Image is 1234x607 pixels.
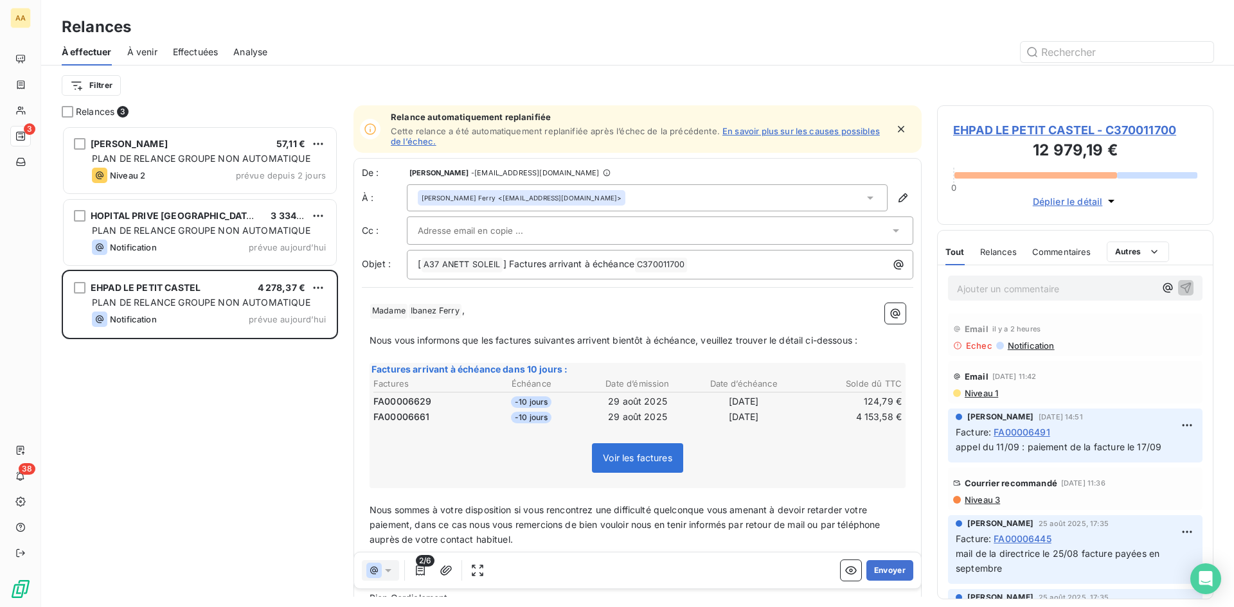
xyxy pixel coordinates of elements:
[692,394,796,409] td: [DATE]
[511,412,551,423] span: -10 jours
[956,548,1162,574] span: mail de la directrice le 25/08 facture payées en septembre
[362,191,407,204] label: À :
[92,297,310,308] span: PLAN DE RELANCE GROUPE NON AUTOMATIQUE
[956,425,991,439] span: Facture :
[422,193,496,202] span: [PERSON_NAME] Ferry
[127,46,157,58] span: À venir
[418,258,421,269] span: [
[62,126,338,607] div: grid
[635,258,687,272] span: C370011700
[62,75,121,96] button: Filtrer
[945,247,965,257] span: Tout
[951,182,956,193] span: 0
[391,126,880,146] a: En savoir plus sur les causes possibles de l’échec.
[370,592,451,603] span: Bien Cordialement,
[1061,479,1105,487] span: [DATE] 11:36
[585,377,690,391] th: Date d’émission
[967,518,1033,529] span: [PERSON_NAME]
[10,8,31,28] div: AA
[479,377,584,391] th: Échéance
[391,126,720,136] span: Cette relance a été automatiquement replanifiée après l’échec de la précédente.
[91,282,201,293] span: EHPAD LE PETIT CASTEL
[798,394,902,409] td: 124,79 €
[1107,242,1169,262] button: Autres
[92,225,310,236] span: PLAN DE RELANCE GROUPE NON AUTOMATIQUE
[362,224,407,237] label: Cc :
[391,112,887,122] span: Relance automatiquement replanifiée
[249,242,326,252] span: prévue aujourd’hui
[409,304,461,319] span: Ibanez Ferry
[62,15,131,39] h3: Relances
[110,242,157,252] span: Notification
[91,138,168,149] span: [PERSON_NAME]
[418,221,556,240] input: Adresse email en copie ...
[471,169,599,177] span: - [EMAIL_ADDRESS][DOMAIN_NAME]
[953,139,1197,164] h3: 12 979,19 €
[965,371,988,382] span: Email
[956,532,991,545] span: Facture :
[370,304,407,319] span: Madame
[422,193,621,202] div: <[EMAIL_ADDRESS][DOMAIN_NAME]>
[798,377,902,391] th: Solde dû TTC
[462,304,465,315] span: ,
[24,123,35,135] span: 3
[110,170,145,180] span: Niveau 2
[965,324,988,334] span: Email
[692,377,796,391] th: Date d’échéance
[117,106,129,118] span: 3
[965,478,1057,488] span: Courrier recommandé
[1033,195,1103,208] span: Déplier le détail
[1029,194,1122,209] button: Déplier le détail
[370,504,883,545] span: Nous sommes à votre disposition si vous rencontrez une difficulté quelconque vous amenant à devoi...
[692,410,796,424] td: [DATE]
[371,364,568,374] span: Factures arrivant à échéance dans 10 jours :
[866,560,913,581] button: Envoyer
[236,170,326,180] span: prévue depuis 2 jours
[798,410,902,424] td: 4 153,58 €
[373,410,430,423] span: FA00006661
[362,166,407,179] span: De :
[233,46,267,58] span: Analyse
[953,121,1197,139] span: EHPAD LE PETIT CASTEL - C370011700
[1021,42,1213,62] input: Rechercher
[963,388,998,398] span: Niveau 1
[91,210,334,221] span: HOPITAL PRIVE [GEOGRAPHIC_DATA][PERSON_NAME]
[19,463,35,475] span: 38
[370,335,857,346] span: Nous vous informons que les factures suivantes arrivent bientôt à échéance, veuillez trouver le d...
[249,314,326,324] span: prévue aujourd’hui
[956,441,1161,452] span: appel du 11/09 : paiement de la facture le 17/09
[271,210,320,221] span: 3 334,42 €
[362,258,391,269] span: Objet :
[980,247,1017,257] span: Relances
[373,377,478,391] th: Factures
[62,46,112,58] span: À effectuer
[994,532,1051,545] span: FA00006445
[503,258,635,269] span: ] Factures arrivant à échéance
[422,258,502,272] span: A37 ANETT SOLEIL
[276,138,305,149] span: 57,11 €
[992,373,1037,380] span: [DATE] 11:42
[1032,247,1091,257] span: Commentaires
[416,555,434,567] span: 2/6
[76,105,114,118] span: Relances
[585,394,690,409] td: 29 août 2025
[963,495,1000,505] span: Niveau 3
[10,579,31,599] img: Logo LeanPay
[1039,594,1109,601] span: 25 août 2025, 17:35
[173,46,219,58] span: Effectuées
[967,411,1033,423] span: [PERSON_NAME]
[92,153,310,164] span: PLAN DE RELANCE GROUPE NON AUTOMATIQUE
[967,592,1033,603] span: [PERSON_NAME]
[1039,413,1083,421] span: [DATE] 14:51
[409,169,469,177] span: [PERSON_NAME]
[585,410,690,424] td: 29 août 2025
[110,314,157,324] span: Notification
[511,396,551,408] span: -10 jours
[258,282,306,293] span: 4 278,37 €
[992,325,1041,333] span: il y a 2 heures
[1190,563,1221,594] div: Open Intercom Messenger
[373,395,432,408] span: FA00006629
[1006,340,1055,351] span: Notification
[1039,520,1109,527] span: 25 août 2025, 17:35
[994,425,1050,439] span: FA00006491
